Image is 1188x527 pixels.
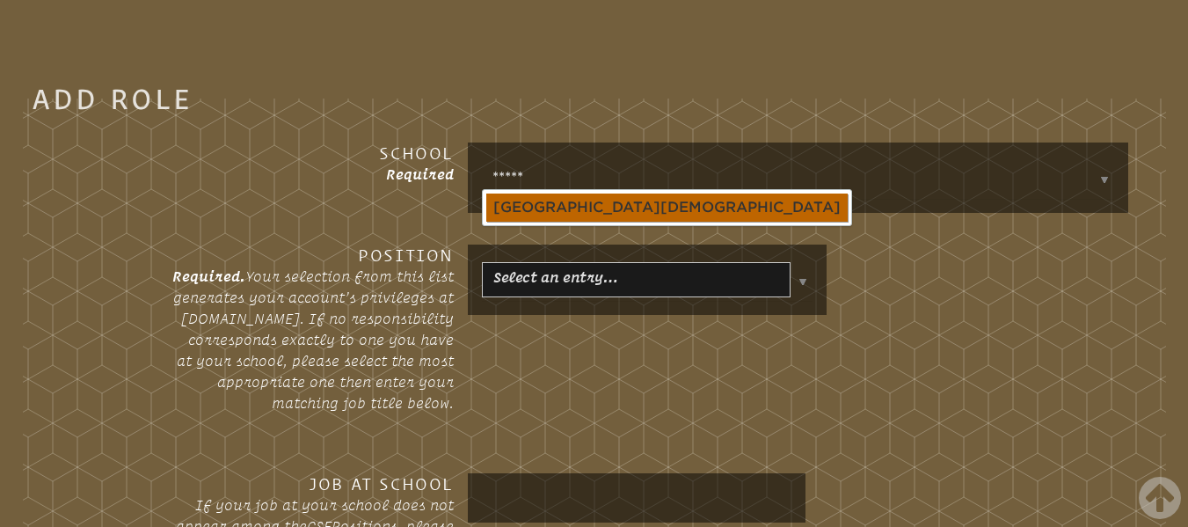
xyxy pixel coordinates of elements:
[172,473,454,494] h3: Job at School
[172,245,454,266] h3: Position
[172,143,454,164] h3: School
[486,194,848,222] a: [GEOGRAPHIC_DATA][DEMOGRAPHIC_DATA]
[386,166,454,182] span: Required
[32,88,193,109] legend: Add Role
[172,266,454,414] p: Your selection from this list generates your account’s privileges at [DOMAIN_NAME]. If no respons...
[486,263,618,291] a: Select an entry…
[172,268,245,284] span: Required.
